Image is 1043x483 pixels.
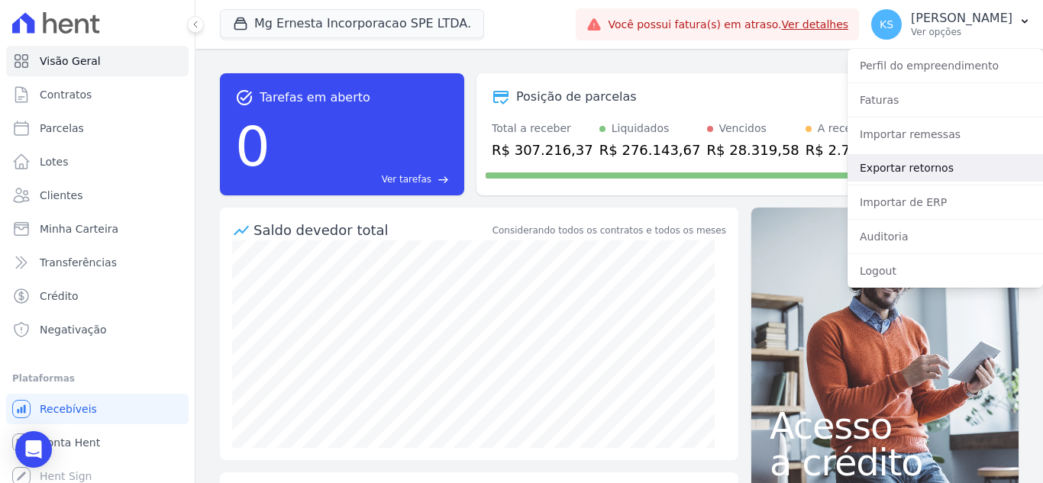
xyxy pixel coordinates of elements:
a: Exportar retornos [848,154,1043,182]
a: Transferências [6,247,189,278]
a: Conta Hent [6,427,189,458]
p: Ver opções [911,26,1012,38]
div: Total a receber [492,121,593,137]
a: Faturas [848,86,1043,114]
span: Transferências [40,255,117,270]
div: A receber [818,121,870,137]
div: R$ 307.216,37 [492,140,593,160]
a: Clientes [6,180,189,211]
span: Lotes [40,154,69,169]
a: Auditoria [848,223,1043,250]
span: Ver tarefas [382,172,431,186]
a: Crédito [6,281,189,311]
div: Liquidados [612,121,670,137]
div: Saldo devedor total [253,220,489,240]
div: Plataformas [12,369,182,388]
div: R$ 2.753,12 [806,140,890,160]
span: east [438,174,449,185]
a: Negativação [6,314,189,345]
span: Crédito [40,288,79,304]
a: Ver detalhes [782,18,849,31]
span: Parcelas [40,121,84,136]
div: R$ 276.143,67 [599,140,701,160]
span: Contratos [40,87,92,102]
div: Considerando todos os contratos e todos os meses [492,224,726,237]
a: Ver tarefas east [276,172,449,186]
div: Open Intercom Messenger [15,431,52,468]
span: Visão Geral [40,53,101,69]
span: Clientes [40,188,82,203]
a: Recebíveis [6,394,189,424]
div: Posição de parcelas [516,88,637,106]
a: Logout [848,257,1043,285]
div: 0 [235,107,270,186]
span: Negativação [40,322,107,337]
span: Você possui fatura(s) em atraso. [608,17,848,33]
a: Importar remessas [848,121,1043,148]
a: Minha Carteira [6,214,189,244]
a: Perfil do empreendimento [848,52,1043,79]
a: Importar de ERP [848,188,1043,216]
span: Tarefas em aberto [260,89,370,107]
span: Conta Hent [40,435,100,450]
button: KS [PERSON_NAME] Ver opções [859,3,1043,46]
div: Vencidos [719,121,767,137]
span: a crédito [770,444,1000,481]
span: Acesso [770,407,1000,444]
span: Recebíveis [40,401,97,417]
a: Lotes [6,147,189,177]
span: task_alt [235,89,253,107]
p: [PERSON_NAME] [911,11,1012,26]
span: Minha Carteira [40,221,118,237]
a: Parcelas [6,113,189,143]
span: KS [880,19,893,30]
a: Contratos [6,79,189,110]
div: R$ 28.319,58 [707,140,799,160]
a: Visão Geral [6,46,189,76]
button: Mg Ernesta Incorporacao SPE LTDA. [220,9,484,38]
